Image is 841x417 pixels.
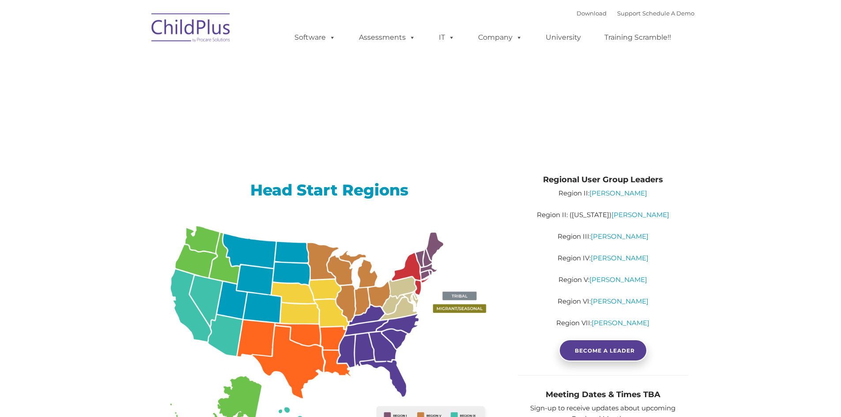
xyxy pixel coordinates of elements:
p: Region II: ([US_STATE]) [518,210,687,220]
span: BECOME A LEADER [575,347,635,354]
p: Region V: [518,274,687,285]
a: University [537,29,590,46]
p: Region VII: [518,318,687,328]
a: Schedule A Demo [642,10,694,17]
h4: Regional User Group Leaders [518,173,687,186]
a: [PERSON_NAME] [592,319,649,327]
p: Region II: [518,188,687,199]
a: BECOME A LEADER [559,339,647,361]
a: [PERSON_NAME] [611,210,669,219]
a: [PERSON_NAME] [589,189,647,197]
a: Download [577,10,607,17]
p: Region VI: [518,296,687,307]
a: IT [430,29,464,46]
h4: Meeting Dates & Times TBA [518,388,687,401]
a: [PERSON_NAME] [591,232,649,240]
a: Training Scramble!! [596,29,680,46]
img: ChildPlus by Procare Solutions [147,7,235,51]
a: [PERSON_NAME] [589,275,647,284]
a: Company [469,29,531,46]
a: [PERSON_NAME] [591,254,649,262]
p: Region III: [518,231,687,242]
a: [PERSON_NAME] [591,297,649,305]
a: Assessments [350,29,424,46]
p: Region IV: [518,253,687,263]
h2: Head Start Regions [154,180,505,200]
font: | [577,10,694,17]
a: Software [286,29,344,46]
a: Support [617,10,641,17]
